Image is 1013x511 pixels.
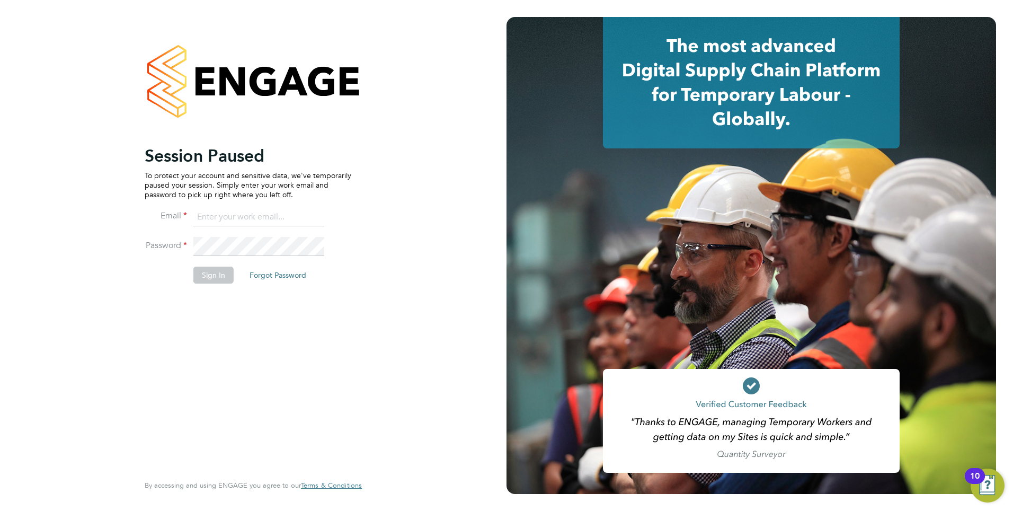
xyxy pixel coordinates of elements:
button: Open Resource Center, 10 new notifications [971,469,1005,503]
h2: Session Paused [145,145,351,166]
label: Email [145,210,187,222]
a: Terms & Conditions [301,481,362,490]
label: Password [145,240,187,251]
input: Enter your work email... [193,208,324,227]
p: To protect your account and sensitive data, we've temporarily paused your session. Simply enter y... [145,171,351,200]
button: Forgot Password [241,267,315,284]
span: By accessing and using ENGAGE you agree to our [145,481,362,490]
button: Sign In [193,267,234,284]
div: 10 [970,476,980,490]
span: Terms & Conditions [301,481,362,490]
